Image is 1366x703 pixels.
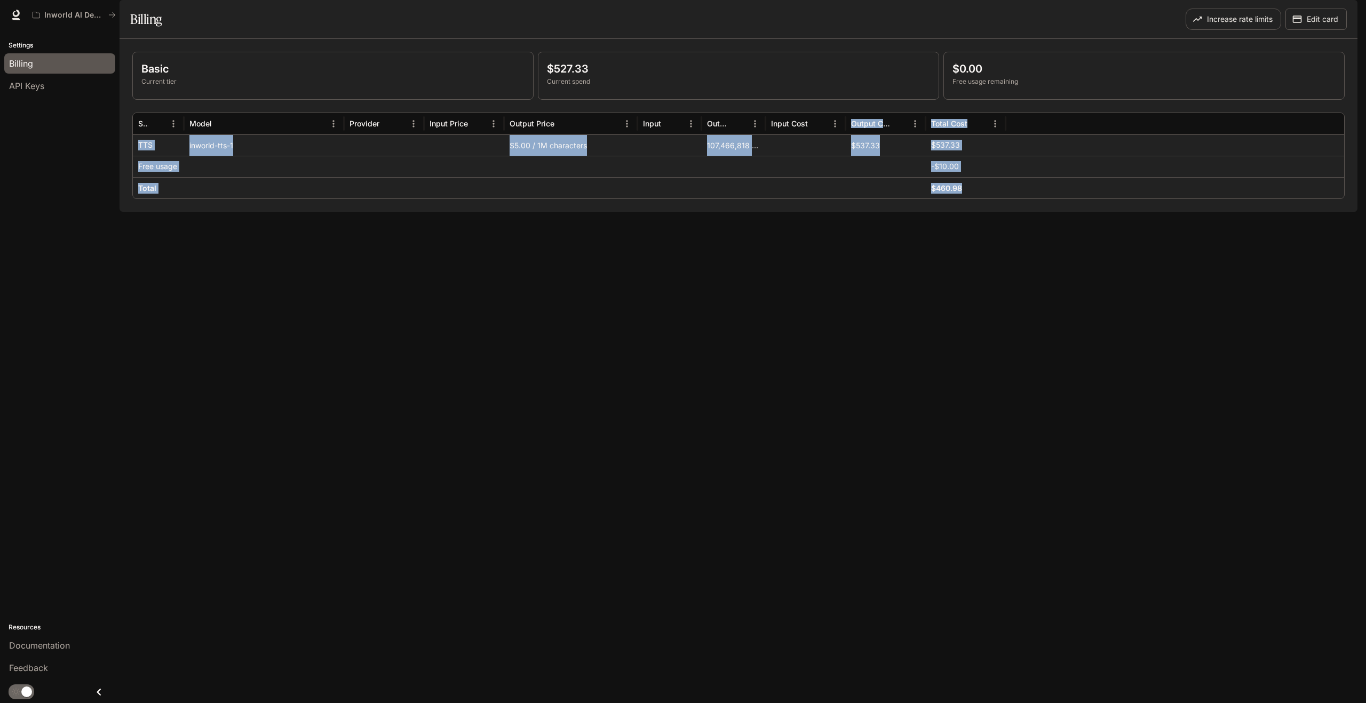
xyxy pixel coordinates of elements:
[707,119,730,128] div: Output
[44,11,104,20] p: Inworld AI Demos
[184,134,344,156] div: inworld-tts-1
[747,116,763,132] button: Menu
[827,116,843,132] button: Menu
[130,9,162,30] h1: Billing
[189,119,212,128] div: Model
[931,119,967,128] div: Total Cost
[165,116,181,132] button: Menu
[547,61,930,77] p: $527.33
[968,116,984,132] button: Sort
[138,161,177,172] p: Free usage
[149,116,165,132] button: Sort
[504,134,638,156] div: $5.00 / 1M characters
[987,116,1003,132] button: Menu
[28,4,121,26] button: All workspaces
[469,116,485,132] button: Sort
[138,140,153,150] p: TTS
[702,134,766,156] div: 107,466,818 characters
[510,119,554,128] div: Output Price
[907,116,923,132] button: Menu
[846,134,926,156] div: $537.33
[1186,9,1281,30] button: Increase rate limits
[547,77,930,86] p: Current spend
[619,116,635,132] button: Menu
[486,116,502,132] button: Menu
[141,61,525,77] p: Basic
[406,116,422,132] button: Menu
[350,119,379,128] div: Provider
[931,183,962,194] h6: $460.98
[325,116,341,132] button: Menu
[931,140,960,150] p: $537.33
[809,116,825,132] button: Sort
[138,183,156,194] h6: Total
[643,119,661,128] div: Input
[952,77,1336,86] p: Free usage remaining
[851,119,890,128] div: Output Cost
[380,116,396,132] button: Sort
[138,119,148,128] div: Service
[683,116,699,132] button: Menu
[891,116,907,132] button: Sort
[731,116,747,132] button: Sort
[931,161,959,172] p: -$10.00
[662,116,678,132] button: Sort
[952,61,1336,77] p: $0.00
[1285,9,1347,30] button: Edit card
[555,116,571,132] button: Sort
[213,116,229,132] button: Sort
[430,119,468,128] div: Input Price
[771,119,808,128] div: Input Cost
[141,77,525,86] p: Current tier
